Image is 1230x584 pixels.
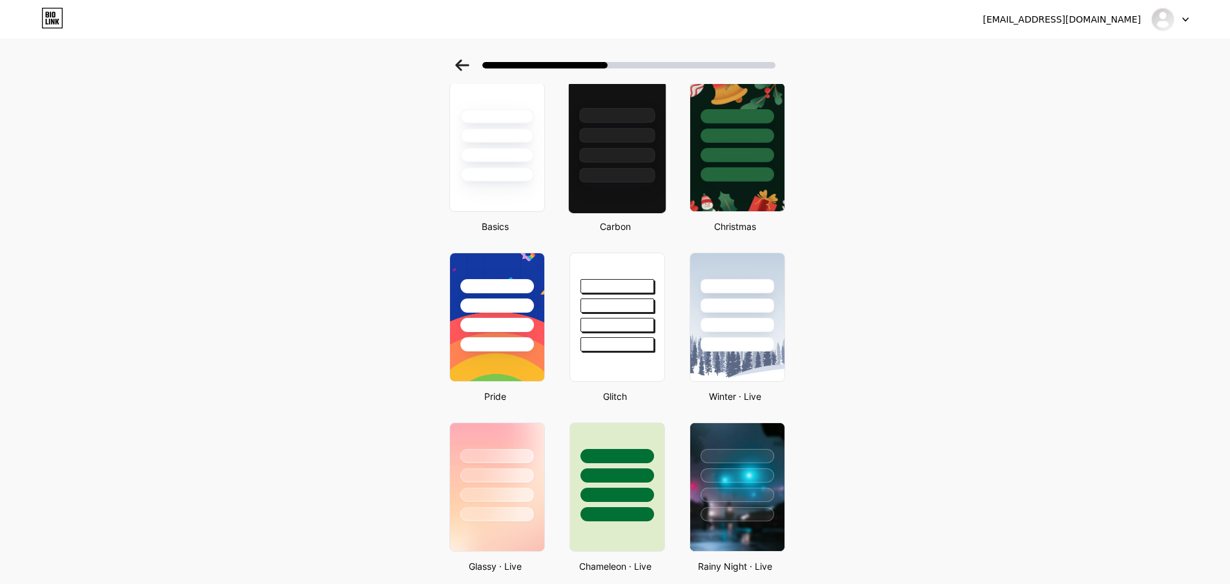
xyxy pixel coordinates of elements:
img: abigail434 [1151,7,1175,32]
div: [EMAIL_ADDRESS][DOMAIN_NAME] [983,13,1141,26]
div: Chameleon · Live [566,559,665,573]
div: Christmas [686,220,785,233]
div: Carbon [566,220,665,233]
div: Pride [446,390,545,403]
div: Glassy · Live [446,559,545,573]
div: Rainy Night · Live [686,559,785,573]
div: Glitch [566,390,665,403]
div: Basics [446,220,545,233]
div: Winter · Live [686,390,785,403]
